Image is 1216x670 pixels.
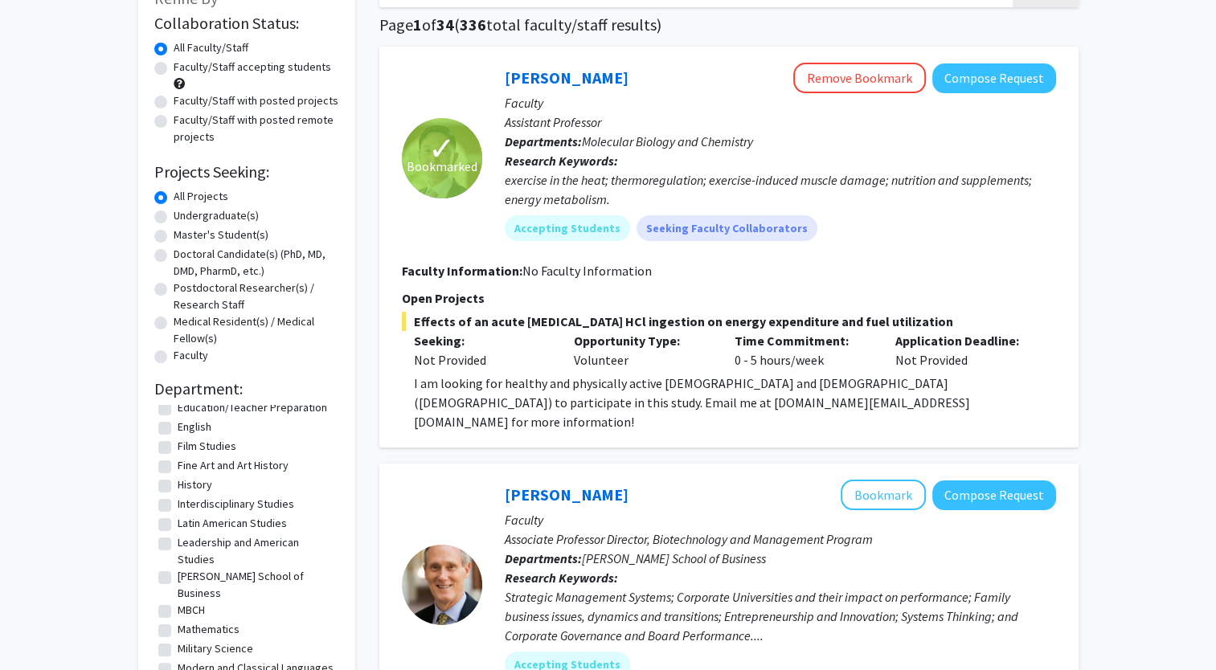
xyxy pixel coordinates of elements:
[178,621,240,638] label: Mathematics
[841,480,926,510] button: Add William Donaldson to Bookmarks
[178,496,294,513] label: Interdisciplinary Studies
[178,602,205,619] label: MBCH
[154,162,339,182] h2: Projects Seeking:
[505,510,1056,529] p: Faculty
[414,374,1056,431] p: I am looking for healthy and physically active [DEMOGRAPHIC_DATA] and [DEMOGRAPHIC_DATA] ([DEMOGR...
[407,157,477,176] span: Bookmarked
[174,59,331,76] label: Faculty/Staff accepting students
[174,227,268,243] label: Master's Student(s)
[436,14,454,35] span: 34
[174,39,248,56] label: All Faculty/Staff
[932,63,1056,93] button: Compose Request to Zidong Li
[505,550,582,566] b: Departments:
[178,568,335,602] label: [PERSON_NAME] School of Business
[174,188,228,205] label: All Projects
[505,215,630,241] mat-chip: Accepting Students
[174,347,208,364] label: Faculty
[178,457,289,474] label: Fine Art and Art History
[562,331,723,370] div: Volunteer
[505,570,618,586] b: Research Keywords:
[505,93,1056,112] p: Faculty
[505,67,628,88] a: [PERSON_NAME]
[414,331,551,350] p: Seeking:
[178,399,327,416] label: Education/Teacher Preparation
[582,550,766,566] span: [PERSON_NAME] School of Business
[574,331,710,350] p: Opportunity Type:
[460,14,486,35] span: 336
[178,438,236,455] label: Film Studies
[402,288,1056,308] p: Open Projects
[12,598,68,658] iframe: Chat
[174,112,339,145] label: Faculty/Staff with posted remote projects
[379,15,1079,35] h1: Page of ( total faculty/staff results)
[402,312,1056,331] span: Effects of an acute [MEDICAL_DATA] HCl ingestion on energy expenditure and fuel utilization
[723,331,883,370] div: 0 - 5 hours/week
[505,153,618,169] b: Research Keywords:
[178,534,335,568] label: Leadership and American Studies
[522,263,652,279] span: No Faculty Information
[793,63,926,93] button: Remove Bookmark
[178,419,211,435] label: English
[637,215,817,241] mat-chip: Seeking Faculty Collaborators
[402,263,522,279] b: Faculty Information:
[505,529,1056,549] p: Associate Professor Director, Biotechnology and Management Program
[174,313,339,347] label: Medical Resident(s) / Medical Fellow(s)
[174,246,339,280] label: Doctoral Candidate(s) (PhD, MD, DMD, PharmD, etc.)
[154,379,339,398] h2: Department:
[174,280,339,313] label: Postdoctoral Researcher(s) / Research Staff
[174,92,338,109] label: Faculty/Staff with posted projects
[505,170,1056,209] div: exercise in the heat; thermoregulation; exercise-induced muscle damage; nutrition and supplements...
[154,14,339,33] h2: Collaboration Status:
[174,207,259,224] label: Undergraduate(s)
[413,14,422,35] span: 1
[178,515,287,532] label: Latin American Studies
[505,112,1056,132] p: Assistant Professor
[428,141,456,157] span: ✓
[414,350,551,370] div: Not Provided
[178,476,212,493] label: History
[178,640,253,657] label: Military Science
[505,133,582,149] b: Departments:
[505,484,628,505] a: [PERSON_NAME]
[932,480,1056,510] button: Compose Request to William Donaldson
[895,331,1032,350] p: Application Deadline:
[582,133,753,149] span: Molecular Biology and Chemistry
[505,587,1056,645] div: Strategic Management Systems; Corporate Universities and their impact on performance; Family busi...
[735,331,871,350] p: Time Commitment:
[883,331,1044,370] div: Not Provided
